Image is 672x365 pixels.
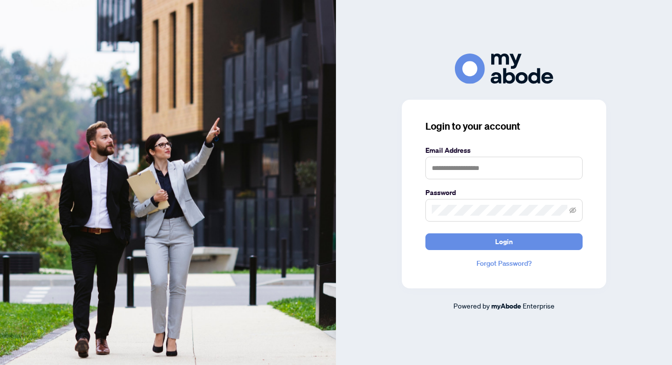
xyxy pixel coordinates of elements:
img: ma-logo [455,54,553,84]
span: Enterprise [523,301,555,310]
button: Login [425,233,583,250]
label: Email Address [425,145,583,156]
span: Powered by [453,301,490,310]
h3: Login to your account [425,119,583,133]
span: Login [495,234,513,250]
span: eye-invisible [569,207,576,214]
a: myAbode [491,301,521,311]
label: Password [425,187,583,198]
a: Forgot Password? [425,258,583,269]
